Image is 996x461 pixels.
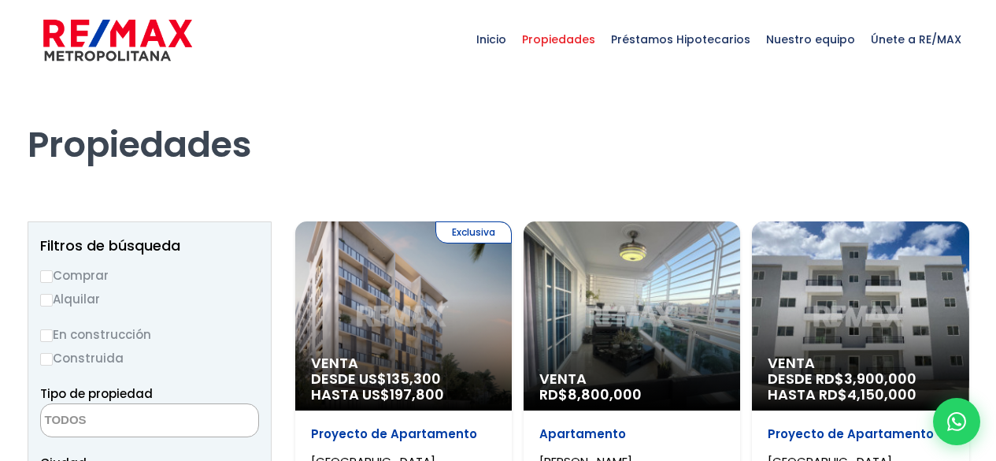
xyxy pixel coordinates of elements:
[468,16,514,63] span: Inicio
[768,355,953,371] span: Venta
[568,385,642,404] span: 8,800,000
[40,353,53,366] input: Construida
[28,80,969,166] h1: Propiedades
[768,387,953,403] span: HASTA RD$
[768,426,953,442] p: Proyecto de Apartamento
[863,16,969,63] span: Únete a RE/MAX
[40,294,53,307] input: Alquilar
[514,16,603,63] span: Propiedades
[311,355,496,371] span: Venta
[539,426,724,442] p: Apartamento
[311,371,496,403] span: DESDE US$
[40,385,153,402] span: Tipo de propiedad
[847,385,916,404] span: 4,150,000
[40,329,53,342] input: En construcción
[40,325,259,344] label: En construcción
[539,371,724,387] span: Venta
[758,16,863,63] span: Nuestro equipo
[768,371,953,403] span: DESDE RD$
[43,17,192,64] img: remax-metropolitana-logo
[311,387,496,403] span: HASTA US$
[41,404,194,438] textarea: Search
[40,270,53,283] input: Comprar
[390,385,444,404] span: 197,800
[311,426,496,442] p: Proyecto de Apartamento
[40,289,259,309] label: Alquilar
[40,348,259,368] label: Construida
[603,16,758,63] span: Préstamos Hipotecarios
[40,238,259,254] h2: Filtros de búsqueda
[539,385,642,404] span: RD$
[40,266,259,285] label: Comprar
[435,221,512,244] span: Exclusiva
[387,369,441,389] span: 135,300
[844,369,916,389] span: 3,900,000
